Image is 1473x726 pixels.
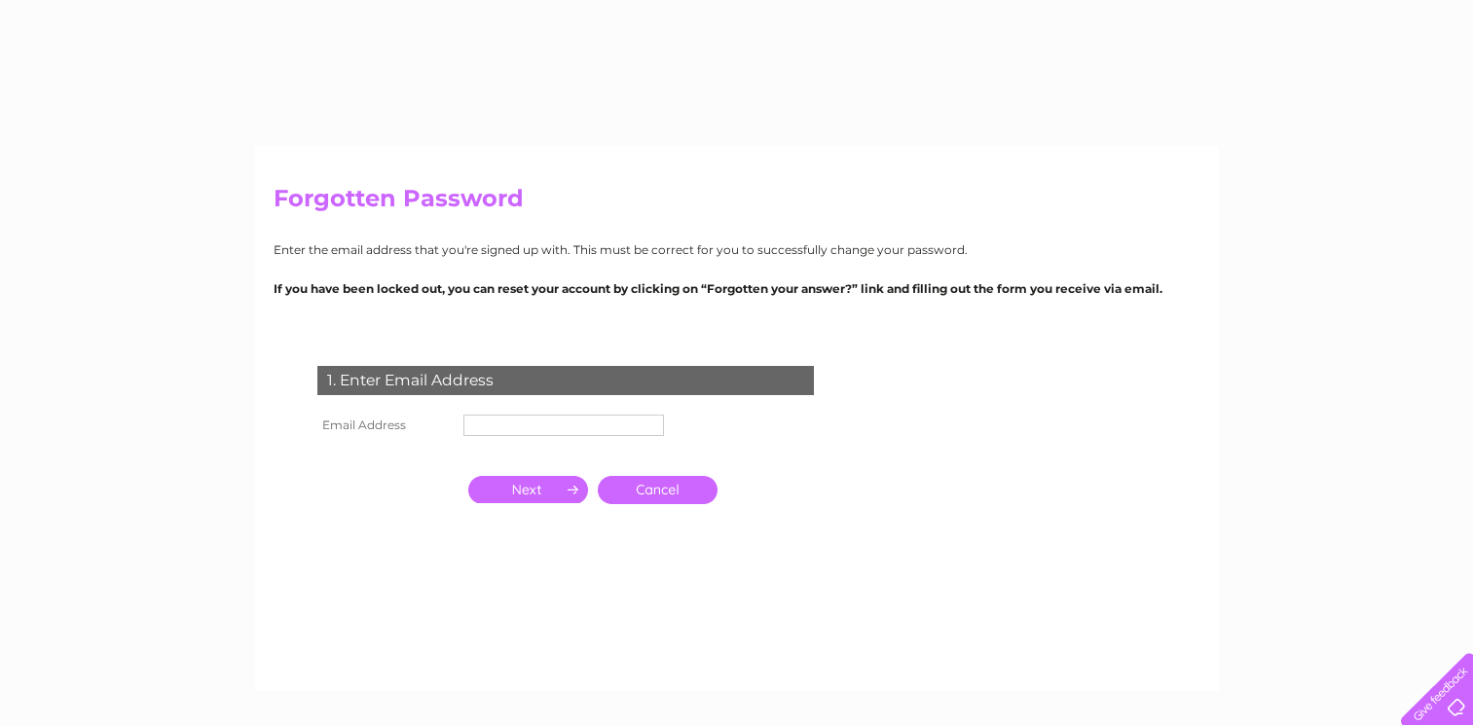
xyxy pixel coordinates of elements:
p: Enter the email address that you're signed up with. This must be correct for you to successfully ... [274,240,1200,259]
th: Email Address [313,410,459,441]
div: 1. Enter Email Address [317,366,814,395]
h2: Forgotten Password [274,185,1200,222]
a: Cancel [598,476,718,504]
p: If you have been locked out, you can reset your account by clicking on “Forgotten your answer?” l... [274,279,1200,298]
